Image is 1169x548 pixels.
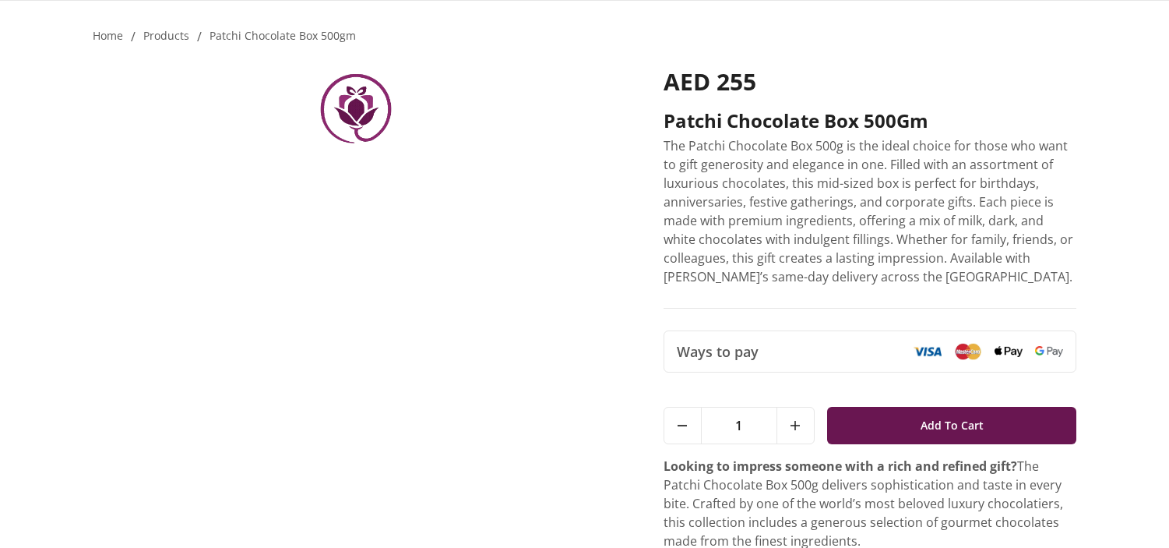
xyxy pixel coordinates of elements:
[93,28,123,43] a: Home
[317,68,395,146] img: Patchi Chocolate Box 500Gm patchi chocolate delivery UAE birthday gift for her
[664,108,1077,133] h2: Patchi Chocolate Box 500Gm
[995,346,1023,358] img: Apple Pay
[664,458,1017,475] strong: Looking to impress someone with a rich and refined gift?
[131,27,136,46] li: /
[197,27,202,46] li: /
[914,346,942,357] img: Visa
[210,28,356,43] a: patchi chocolate box 500gm
[702,408,776,444] span: 1
[954,343,982,359] img: Mastercard
[677,341,759,362] span: Ways to pay
[921,412,984,440] span: Add To Cart
[143,28,189,43] a: products
[827,407,1077,444] button: Add To Cart
[664,65,756,97] span: AED 255
[1035,346,1063,357] img: Google Pay
[664,136,1077,286] p: The Patchi Chocolate Box 500g is the ideal choice for those who want to gift generosity and elega...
